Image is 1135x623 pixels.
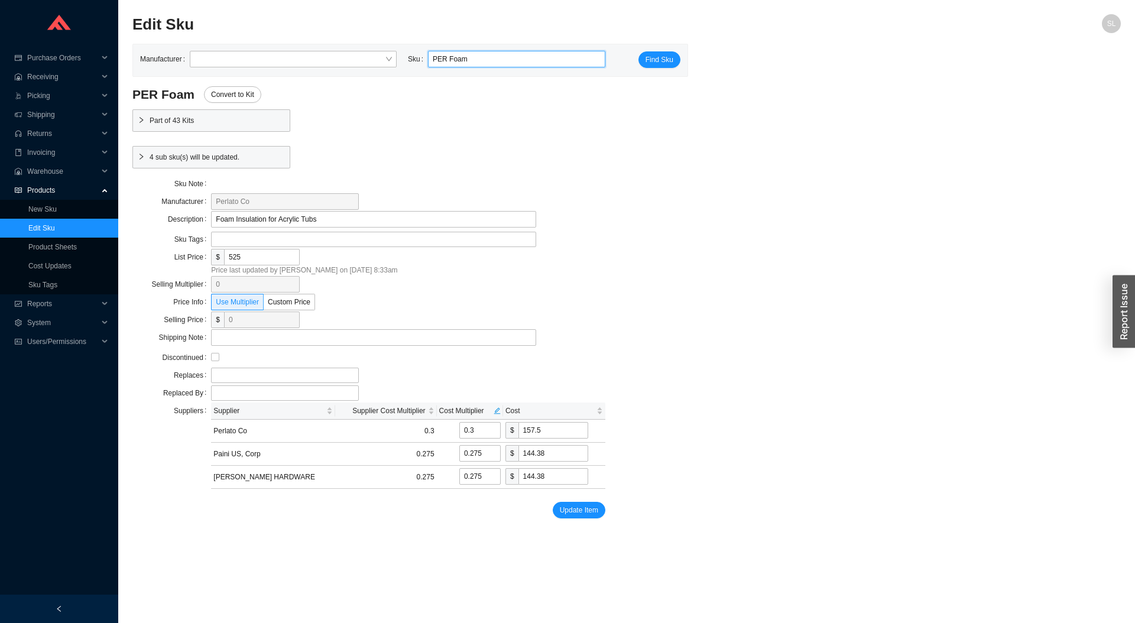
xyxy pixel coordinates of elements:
a: Edit Sku [28,224,55,232]
span: Use Multiplier [216,298,259,306]
label: Description [168,211,211,228]
label: List Price [174,249,212,265]
label: Manufacturer [161,193,211,210]
span: right [138,116,145,124]
td: 0.3 [335,420,436,443]
span: read [14,187,22,194]
th: Supplier sortable [211,403,335,420]
button: Find Sku [638,51,680,68]
th: Cost sortable [503,403,605,420]
h3: PER Foam [132,86,605,103]
span: Purchase Orders [27,48,98,67]
textarea: Foam Insulation for Acrylic Tubs [211,211,536,228]
button: Convert to Kit [204,86,261,103]
a: New Sku [28,205,57,213]
span: setting [14,319,22,326]
td: 0.275 [335,466,436,489]
label: Sku [408,51,428,67]
span: $ [505,468,518,485]
div: Cost Multiplier [439,405,501,417]
td: Paini US, Corp [211,443,335,466]
span: left [56,605,63,612]
span: Products [27,181,98,200]
span: Supplier Cost Multiplier [338,405,425,417]
label: Sku Note [174,176,212,192]
td: [PERSON_NAME] HARDWARE [211,466,335,489]
label: Discontinued [163,349,212,366]
td: 0.275 [335,443,436,466]
span: Convert to Kit [211,89,254,100]
a: Sku Tags [28,281,57,289]
div: Price last updated by [PERSON_NAME] on [DATE] 8:33am [211,264,605,276]
label: Replaced By [163,385,211,401]
span: Receiving [27,67,98,86]
span: $ [505,445,518,462]
span: Invoicing [27,143,98,162]
span: SL [1107,14,1116,33]
label: Sku Tags [174,231,212,248]
th: Supplier Cost Multiplier sortable [335,403,436,420]
div: Part of 43 Kits [133,110,290,131]
td: Perlato Co [211,420,335,443]
div: 4 sub sku(s) will be updated. [133,147,290,168]
span: idcard [14,338,22,345]
span: Supplier [213,405,324,417]
span: Part of 43 Kits [150,115,285,126]
h2: Edit Sku [132,14,874,35]
span: Custom Price [268,298,310,306]
span: fund [14,300,22,307]
span: Returns [27,124,98,143]
label: Manufacturer [140,51,190,67]
span: credit-card [14,54,22,61]
span: book [14,149,22,156]
span: System [27,313,98,332]
span: customer-service [14,130,22,137]
span: Warehouse [27,162,98,181]
span: $ [211,249,224,265]
button: Update Item [553,502,605,518]
span: Cost [505,405,594,417]
span: Update Item [560,504,598,516]
span: right [138,153,145,160]
span: Picking [27,86,98,105]
span: Reports [27,294,98,313]
span: Shipping [27,105,98,124]
label: Selling Price [164,311,211,328]
label: Replaces [174,367,211,384]
label: Price Info [173,294,211,310]
label: Selling Multiplier [152,276,212,293]
span: Find Sku [646,54,673,66]
span: Users/Permissions [27,332,98,351]
span: $ [211,311,224,328]
label: Shipping Note [159,329,212,346]
label: Suppliers [174,403,211,419]
a: Product Sheets [28,243,77,251]
a: Cost Updates [28,262,72,270]
span: $ [505,422,518,439]
span: 4 sub sku(s) will be updated. [150,151,285,163]
span: edit [494,407,501,414]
